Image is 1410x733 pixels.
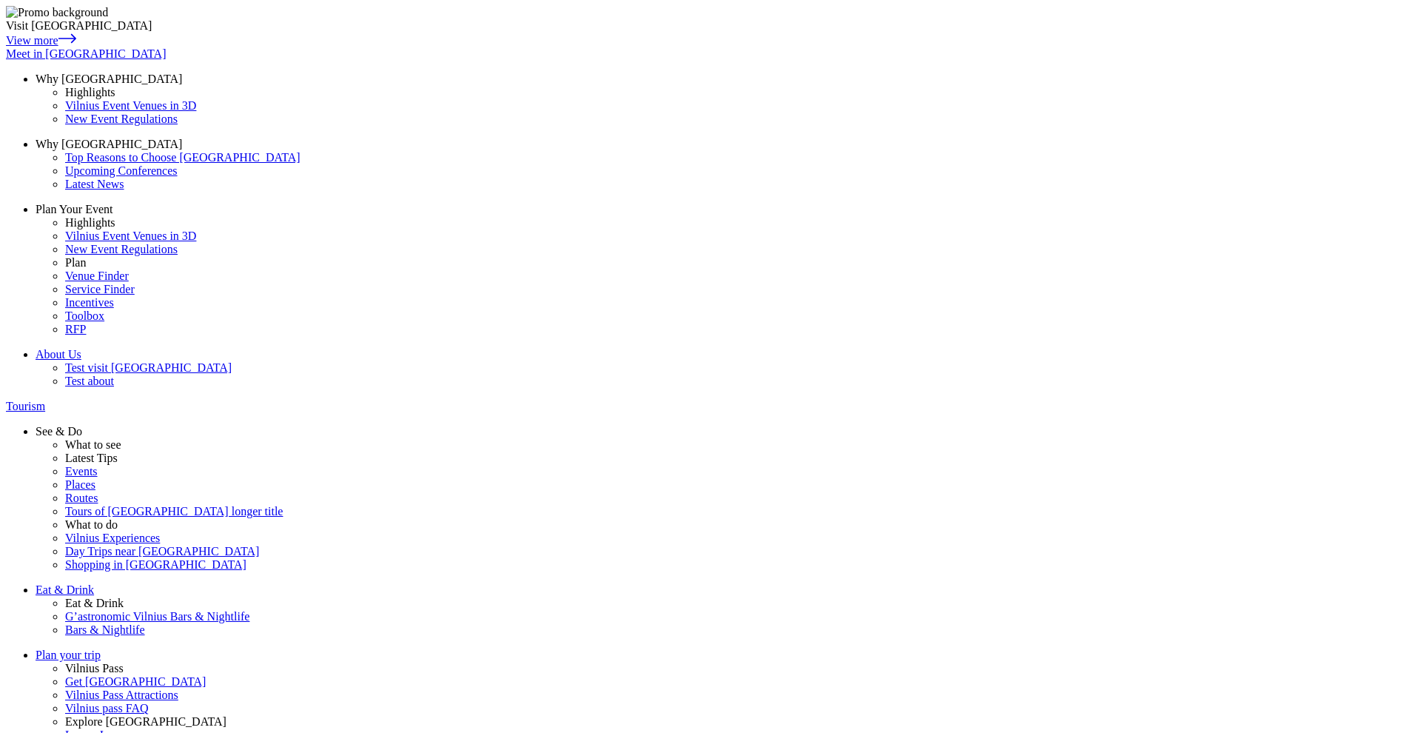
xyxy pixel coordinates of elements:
[65,532,1404,545] a: Vilnius Experiences
[65,230,196,242] span: Vilnius Event Venues in 3D
[65,296,1404,309] a: Incentives
[65,610,1404,623] a: G’astronomic Vilnius Bars & Nightlife
[36,348,81,361] span: About Us
[65,545,259,558] span: Day Trips near [GEOGRAPHIC_DATA]
[65,323,1404,336] a: RFP
[6,6,108,19] img: Promo background
[65,702,1404,715] a: Vilnius pass FAQ
[65,243,178,255] span: New Event Regulations
[65,113,1404,126] a: New Event Regulations
[65,283,135,295] span: Service Finder
[65,216,115,229] span: Highlights
[65,270,129,282] span: Venue Finder
[6,400,45,412] span: Tourism
[36,583,1404,597] a: Eat & Drink
[6,400,1404,413] a: Tourism
[65,309,1404,323] a: Toolbox
[65,465,98,478] span: Events
[65,558,1404,572] a: Shopping in [GEOGRAPHIC_DATA]
[65,151,1404,164] a: Top Reasons to Choose [GEOGRAPHIC_DATA]
[6,47,166,60] span: Meet in [GEOGRAPHIC_DATA]
[65,99,1404,113] a: Vilnius Event Venues in 3D
[36,649,1404,662] a: Plan your trip
[6,19,1404,33] div: Visit [GEOGRAPHIC_DATA]
[65,478,1404,492] a: Places
[6,47,1404,61] a: Meet in [GEOGRAPHIC_DATA]
[65,505,283,518] span: Tours of [GEOGRAPHIC_DATA] longer title
[6,34,58,47] span: View more
[65,518,118,531] span: What to do
[65,256,86,269] span: Plan
[36,73,182,85] span: Why [GEOGRAPHIC_DATA]
[65,623,145,636] span: Bars & Nightlife
[65,270,1404,283] a: Venue Finder
[65,243,1404,256] a: New Event Regulations
[65,361,1404,375] a: Test visit [GEOGRAPHIC_DATA]
[65,623,1404,637] a: Bars & Nightlife
[65,702,149,714] span: Vilnius pass FAQ
[65,478,95,491] span: Places
[65,610,249,623] span: G’astronomic Vilnius Bars & Nightlife
[65,597,124,609] span: Eat & Drink
[36,348,1404,361] a: About Us
[65,545,1404,558] a: Day Trips near [GEOGRAPHIC_DATA]
[65,689,178,701] span: Vilnius Pass Attractions
[65,465,1404,478] a: Events
[36,138,182,150] span: Why [GEOGRAPHIC_DATA]
[65,296,114,309] span: Incentives
[36,583,94,596] span: Eat & Drink
[65,164,1404,178] a: Upcoming Conferences
[65,532,160,544] span: Vilnius Experiences
[65,113,178,125] span: New Event Regulations
[65,505,1404,518] a: Tours of [GEOGRAPHIC_DATA] longer title
[36,203,113,215] span: Plan Your Event
[65,492,98,504] span: Routes
[65,86,115,98] span: Highlights
[65,715,226,728] span: Explore [GEOGRAPHIC_DATA]
[65,662,124,675] span: Vilnius Pass
[6,34,76,47] a: View more
[36,649,101,661] span: Plan your trip
[65,309,104,322] span: Toolbox
[65,178,1404,191] a: Latest News
[65,452,118,464] span: Latest Tips
[65,323,86,335] span: RFP
[36,425,82,438] span: See & Do
[65,438,121,451] span: What to see
[65,283,1404,296] a: Service Finder
[65,492,1404,505] a: Routes
[65,230,1404,243] a: Vilnius Event Venues in 3D
[65,375,1404,388] a: Test about
[65,675,206,688] span: Get [GEOGRAPHIC_DATA]
[65,99,196,112] span: Vilnius Event Venues in 3D
[65,558,246,571] span: Shopping in [GEOGRAPHIC_DATA]
[65,675,1404,689] a: Get [GEOGRAPHIC_DATA]
[65,689,1404,702] a: Vilnius Pass Attractions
